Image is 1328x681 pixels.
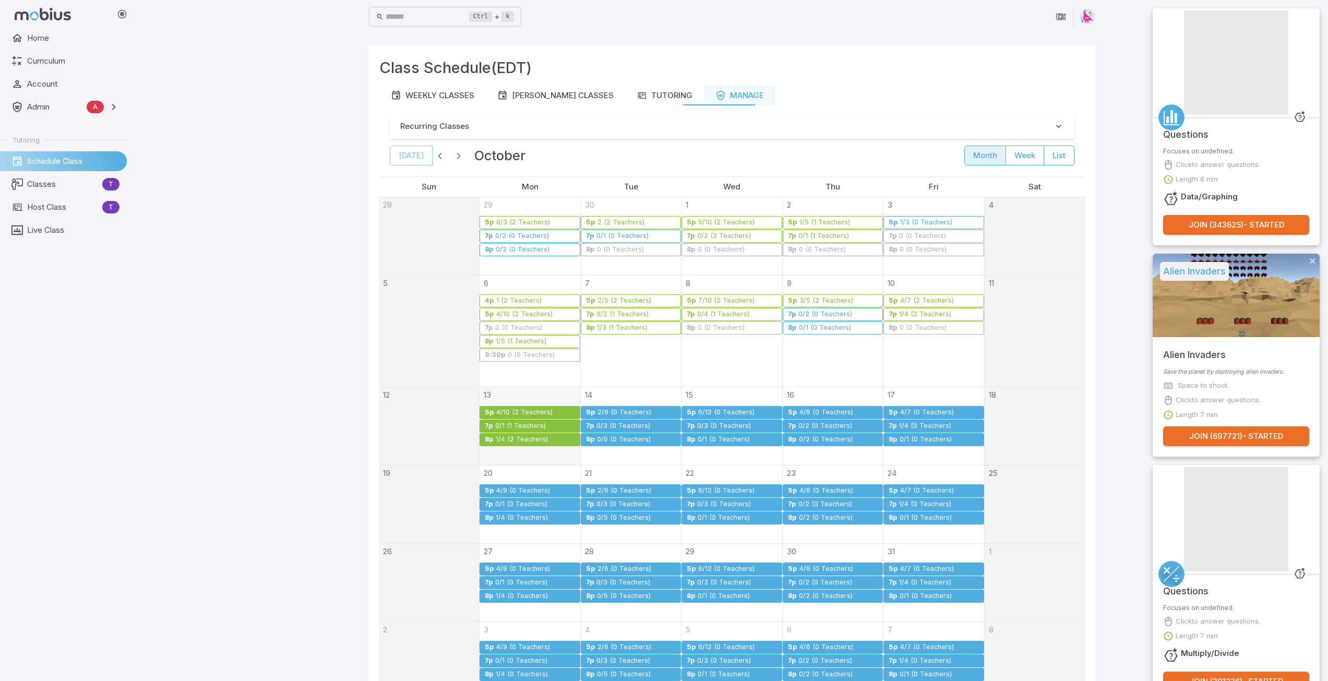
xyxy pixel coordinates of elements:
[686,592,696,600] div: 8p
[379,387,390,401] a: October 12, 2025
[495,232,549,240] div: 0/2 (0 Teachers)
[596,579,651,587] div: 0/3 (0 Teachers)
[497,90,614,101] div: [PERSON_NAME] Classes
[799,297,854,305] div: 3/5 (2 Teachers)
[787,409,797,416] div: 5p
[787,324,797,332] div: 8p
[782,197,883,275] td: October 2, 2025
[900,487,954,495] div: 4/7 (0 Teachers)
[883,387,984,465] td: October 17, 2025
[400,121,469,132] p: Recurring Classes
[888,436,898,444] div: 8p
[787,579,796,587] div: 7p
[585,487,595,495] div: 5p
[597,565,652,573] div: 2/6 (0 Teachers)
[787,422,796,430] div: 7p
[596,436,651,444] div: 0/5 (0 Teachers)
[883,197,984,275] td: October 3, 2025
[888,297,898,305] div: 5p
[681,275,782,387] td: October 8, 2025
[1163,426,1309,446] button: Join (697721)- Started
[596,500,651,508] div: 0/3 (0 Teachers)
[484,657,493,665] div: 7p
[787,487,797,495] div: 5p
[985,387,996,401] a: October 18, 2025
[637,90,692,101] div: Tutoring
[686,514,696,522] div: 8p
[888,643,898,651] div: 5p
[87,102,104,112] span: A
[581,387,592,401] a: October 14, 2025
[697,514,750,522] div: 0/1 (0 Teachers)
[888,657,897,665] div: 7p
[798,246,846,254] div: 0 (0 Teachers)
[798,592,853,600] div: 0/2 (0 Teachers)
[496,487,551,495] div: 4/9 (0 Teachers)
[888,514,898,522] div: 8p
[925,177,943,197] a: Friday
[697,232,751,240] div: 0/2 (2 Teachers)
[681,622,690,636] a: November 5, 2025
[686,297,696,305] div: 5p
[883,544,895,557] a: October 31, 2025
[799,409,854,416] div: 4/6 (0 Teachers)
[883,275,984,387] td: October 10, 2025
[480,276,488,289] a: October 6, 2025
[697,579,751,587] div: 0/3 (0 Teachers)
[888,565,898,573] div: 5p
[484,338,494,345] div: 8p
[597,487,652,495] div: 2/6 (0 Teachers)
[787,297,797,305] div: 5p
[698,409,755,416] div: 6/12 (0 Teachers)
[883,544,984,622] td: October 31, 2025
[620,177,642,197] a: Tuesday
[1158,104,1185,130] a: Data/Graphing
[585,514,595,522] div: 8p
[686,565,696,573] div: 5p
[1309,468,1317,478] button: close
[686,657,695,665] div: 7p
[698,297,755,305] div: 7/10 (2 Teachers)
[417,177,440,197] a: Sunday
[985,544,991,557] a: November 1, 2025
[379,276,388,289] a: October 5, 2025
[888,310,897,318] div: 7p
[821,177,844,197] a: Thursday
[1080,9,1095,25] img: right-triangle.svg
[686,436,696,444] div: 8p
[484,246,494,254] div: 8p
[798,579,853,587] div: 0/2 (0 Teachers)
[888,232,897,240] div: 7p
[787,565,797,573] div: 5p
[585,436,595,444] div: 8p
[799,643,854,651] div: 4/6 (0 Teachers)
[480,197,493,211] a: September 29, 2025
[1158,561,1185,587] a: Multiply/Divide
[783,276,792,289] a: October 9, 2025
[390,114,1074,139] button: Recurring Classes
[495,514,548,522] div: 1/4 (0 Teachers)
[888,246,898,254] div: 8p
[888,409,898,416] div: 5p
[495,324,543,332] div: 0 (0 Teachers)
[1044,146,1074,165] button: list
[484,232,493,240] div: 7p
[379,544,392,557] a: October 26, 2025
[496,409,553,416] div: 4/10 (2 Teachers)
[581,622,590,636] a: November 4, 2025
[484,219,494,226] div: 5p
[495,592,548,600] div: 1/4 (0 Teachers)
[484,514,494,522] div: 8p
[433,148,447,163] button: Previous month
[480,622,488,636] a: November 3, 2025
[681,465,782,544] td: October 22, 2025
[798,232,850,240] div: 0/1 (1 Teachers)
[698,643,755,651] div: 6/12 (0 Teachers)
[496,565,551,573] div: 4/9 (0 Teachers)
[715,90,764,101] div: Manage
[585,657,594,665] div: 7p
[585,592,595,600] div: 8p
[697,500,751,508] div: 0/3 (0 Teachers)
[798,657,853,665] div: 0/2 (0 Teachers)
[899,592,952,600] div: 0/1 (0 Teachers)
